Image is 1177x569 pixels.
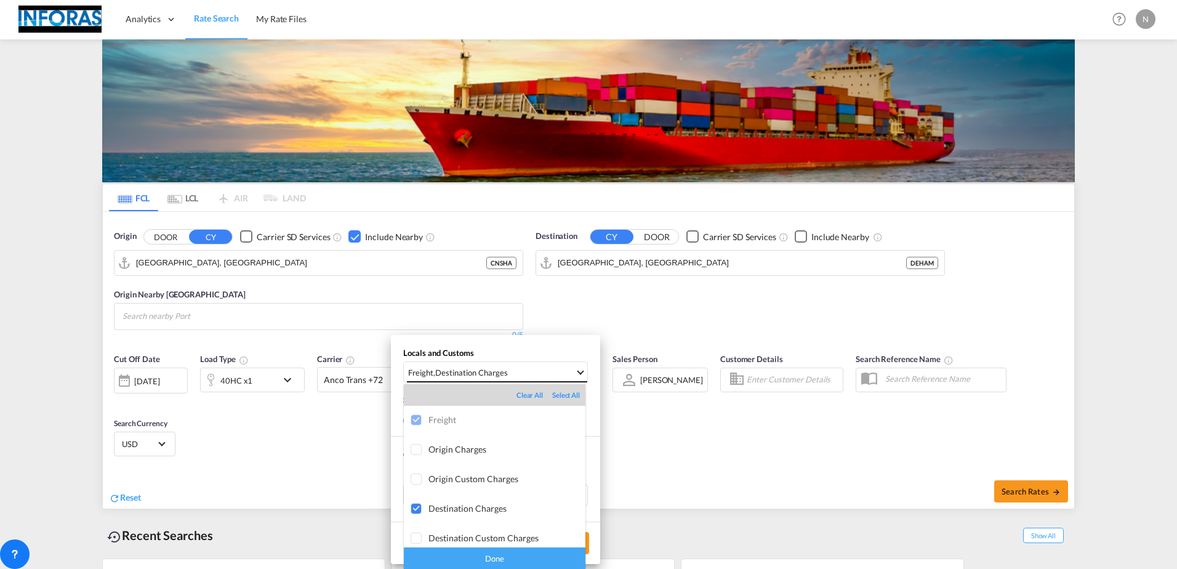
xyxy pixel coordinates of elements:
div: Destination Custom Charges [428,533,585,543]
div: Origin Custom Charges [428,474,585,484]
div: Done [404,547,585,569]
div: Destination Charges [428,503,585,514]
div: Select All [552,390,580,400]
div: Freight [428,414,585,425]
div: Clear All [516,390,552,400]
div: Origin Charges [428,444,585,454]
